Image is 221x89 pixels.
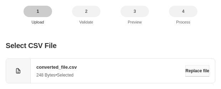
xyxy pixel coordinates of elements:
[182,9,185,14] span: 4
[169,20,197,24] p: Process
[185,68,209,74] span: Replace file
[120,20,149,24] p: Preview
[185,65,209,77] button: Replace file
[37,9,39,14] span: 1
[134,9,136,14] span: 3
[85,9,88,14] span: 2
[36,64,185,71] span: converted_file.csv
[6,41,215,50] h2: Select CSV File
[36,72,185,78] span: 248 Bytes • Selected
[72,20,101,24] p: Validate
[24,20,52,24] p: Upload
